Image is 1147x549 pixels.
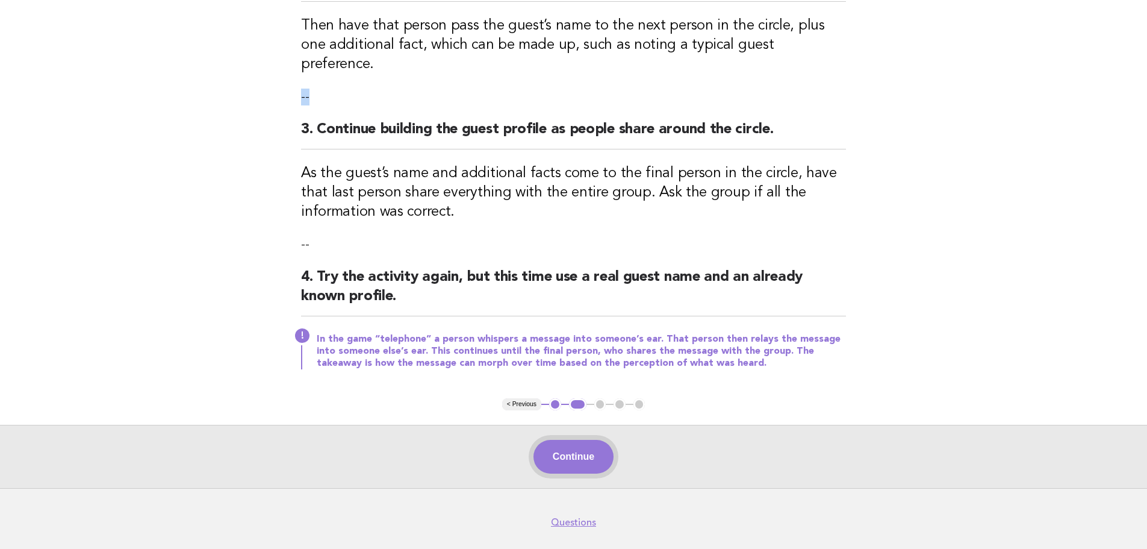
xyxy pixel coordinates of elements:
p: -- [301,236,846,253]
h3: As the guest’s name and additional facts come to the final person in the circle, have that last p... [301,164,846,222]
h2: 4. Try the activity again, but this time use a real guest name and an already known profile. [301,268,846,316]
h3: Then have that person pass the guest’s name to the next person in the circle, plus one additional... [301,16,846,74]
p: -- [301,89,846,105]
a: Questions [551,516,596,529]
h2: 3. Continue building the guest profile as people share around the circle. [301,120,846,149]
p: In the game “telephone” a person whispers a message into someone’s ear. That person then relays t... [317,333,846,369]
button: 1 [549,398,561,410]
button: Continue [533,440,614,474]
button: 2 [569,398,586,410]
button: < Previous [502,398,541,410]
